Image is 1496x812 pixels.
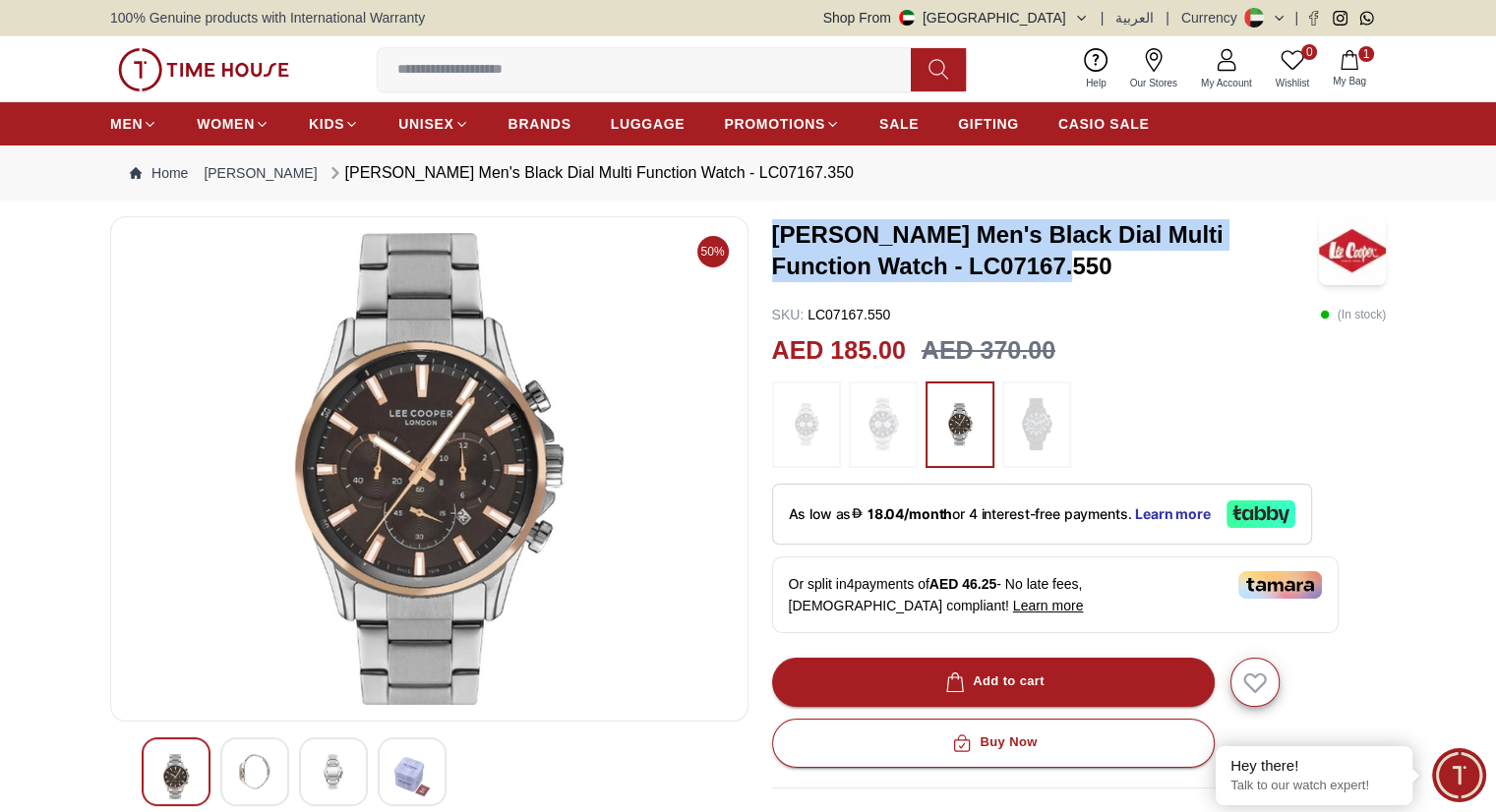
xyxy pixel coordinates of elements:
[1319,216,1386,285] img: Lee Cooper Men's Black Dial Multi Function Watch - LC07167.550
[130,163,188,183] a: Home
[110,114,143,134] span: MEN
[1301,44,1317,60] span: 0
[1013,598,1084,613] span: Learn more
[316,754,351,789] img: Lee Cooper Men's Black Dial Multi Function Watch - LC07167.350
[118,48,289,91] img: ...
[1166,8,1169,28] span: |
[237,754,272,789] img: Lee Cooper Men's Black Dial Multi Function Watch - LC07167.350
[1294,8,1298,28] span: |
[110,106,157,142] a: MEN
[1320,305,1386,324] p: ( In stock )
[1358,46,1374,62] span: 1
[611,106,686,142] a: LUGGAGE
[879,106,919,142] a: SALE
[922,332,1055,370] h3: AED 370.00
[1101,8,1105,28] span: |
[197,106,269,142] a: WOMEN
[1058,106,1150,142] a: CASIO SALE
[1230,778,1398,794] p: Talk to our watch expert!
[879,114,919,134] span: SALE
[941,670,1045,693] div: Add to cart
[1118,44,1189,94] a: Our Stores
[772,556,1339,633] div: Or split in 4 payments of - No late fees, [DEMOGRAPHIC_DATA] compliant!
[398,114,453,134] span: UNISEX
[899,10,915,26] img: United Arab Emirates
[1012,391,1061,458] img: ...
[1193,76,1260,90] span: My Account
[1181,8,1245,28] div: Currency
[1359,11,1374,26] a: Whatsapp
[772,658,1215,707] button: Add to cart
[1122,76,1185,90] span: Our Stores
[1264,44,1321,94] a: 0Wishlist
[772,332,906,370] h2: AED 185.00
[1115,8,1154,28] button: العربية
[309,106,359,142] a: KIDS
[398,106,468,142] a: UNISEX
[110,145,1386,201] nav: Breadcrumb
[697,236,729,267] span: 50%
[935,391,985,458] img: ...
[509,114,571,134] span: BRANDS
[1333,11,1347,26] a: Instagram
[127,233,732,705] img: Lee Cooper Men's Black Dial Multi Function Watch - LC07167.350
[509,106,571,142] a: BRANDS
[1325,74,1374,88] span: My Bag
[948,731,1037,754] div: Buy Now
[823,8,1089,28] button: Shop From[GEOGRAPHIC_DATA]
[1074,44,1118,94] a: Help
[1432,748,1486,802] div: Chat Widget
[859,391,908,458] img: ...
[724,114,825,134] span: PROMOTIONS
[958,114,1019,134] span: GIFTING
[1306,11,1321,26] a: Facebook
[724,106,840,142] a: PROMOTIONS
[1268,76,1317,90] span: Wishlist
[772,219,1319,282] h3: [PERSON_NAME] Men's Black Dial Multi Function Watch - LC07167.550
[958,106,1019,142] a: GIFTING
[1321,46,1378,92] button: 1My Bag
[197,114,255,134] span: WOMEN
[1230,756,1398,776] div: Hey there!
[326,161,854,185] div: [PERSON_NAME] Men's Black Dial Multi Function Watch - LC07167.350
[158,754,194,799] img: Lee Cooper Men's Black Dial Multi Function Watch - LC07167.350
[929,576,996,592] span: AED 46.25
[204,163,317,183] a: [PERSON_NAME]
[1238,571,1322,599] img: Tamara
[772,307,805,322] span: SKU :
[772,719,1215,768] button: Buy Now
[394,754,430,799] img: Lee Cooper Men's Black Dial Multi Function Watch - LC07167.350
[1058,114,1150,134] span: CASIO SALE
[1078,76,1114,90] span: Help
[110,8,425,28] span: 100% Genuine products with International Warranty
[611,114,686,134] span: LUGGAGE
[309,114,344,134] span: KIDS
[772,305,891,324] p: LC07167.550
[782,391,831,458] img: ...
